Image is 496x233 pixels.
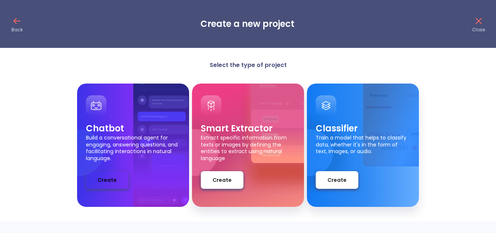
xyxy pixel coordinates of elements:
[201,134,295,160] p: Extract specific information from texts or images by defining the entities to extract using natur...
[11,27,23,33] p: Back
[327,176,347,185] span: Create
[86,134,180,160] p: Build a conversational agent for engaging, answering questions, and facilitating interactions in ...
[200,19,294,29] h3: Create a new project
[201,123,295,134] p: Smart Extractor
[201,171,243,189] button: Create
[86,171,128,189] button: Create
[316,171,358,189] button: Create
[175,61,322,69] p: Select the type of project
[98,176,117,185] span: Create
[316,123,410,134] p: Classifier
[86,123,180,134] p: Chatbot
[472,27,485,33] p: Close
[316,134,410,160] p: Train a model that helps to classify data, whether it's in the form of text, images, or audio.
[213,176,232,185] span: Create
